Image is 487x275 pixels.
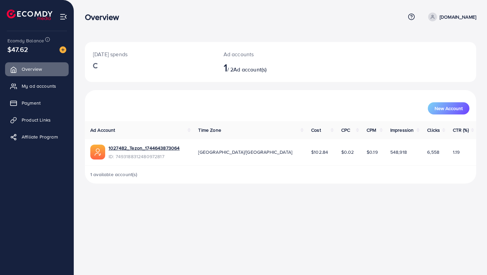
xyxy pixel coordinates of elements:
span: Ecomdy Balance [7,37,44,44]
span: 1 available account(s) [90,171,138,178]
img: logo [7,9,52,20]
h3: Overview [85,12,124,22]
a: Affiliate Program [5,130,69,144]
a: Product Links [5,113,69,127]
span: Product Links [22,117,51,123]
img: image [60,46,66,53]
a: [DOMAIN_NAME] [425,13,476,21]
p: [DATE] spends [93,50,207,58]
a: Overview [5,62,69,76]
span: CPM [367,127,376,133]
span: CTR (%) [453,127,469,133]
span: Clicks [427,127,440,133]
span: $47.62 [7,44,28,54]
span: New Account [435,106,463,111]
span: Ad account(s) [233,66,266,73]
span: ID: 7493188312480972817 [109,153,180,160]
span: $0.02 [341,149,354,155]
span: Cost [311,127,321,133]
p: Ad accounts [224,50,305,58]
button: New Account [428,102,469,114]
span: Payment [22,100,41,106]
span: CPC [341,127,350,133]
span: Time Zone [198,127,221,133]
img: ic-ads-acc.e4c84228.svg [90,145,105,160]
h2: / 2 [224,61,305,74]
a: 1027482_Tezon_1744643873064 [109,145,180,151]
span: Overview [22,66,42,72]
span: Impression [390,127,414,133]
span: [GEOGRAPHIC_DATA]/[GEOGRAPHIC_DATA] [198,149,292,155]
span: 6,558 [427,149,439,155]
span: My ad accounts [22,83,56,89]
a: Payment [5,96,69,110]
span: Affiliate Program [22,133,58,140]
span: 1 [224,60,227,75]
a: My ad accounts [5,79,69,93]
span: Ad Account [90,127,115,133]
p: [DOMAIN_NAME] [440,13,476,21]
span: $0.19 [367,149,378,155]
span: 548,918 [390,149,407,155]
img: menu [60,13,67,21]
span: $102.84 [311,149,328,155]
span: 1.19 [453,149,460,155]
